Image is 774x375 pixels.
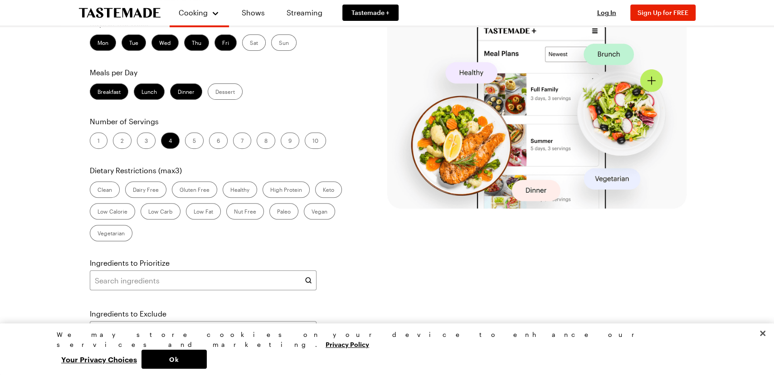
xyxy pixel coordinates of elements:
label: 6 [209,132,228,149]
label: Ingredients to Prioritize [90,258,170,268]
p: Dietary Restrictions (max 3 ) [90,165,358,176]
span: Cooking [179,8,208,17]
div: We may store cookies on your device to enhance our services and marketing. [57,330,710,350]
label: 7 [233,132,251,149]
label: Vegan [304,203,335,219]
label: 10 [305,132,326,149]
label: Ingredients to Exclude [90,308,166,319]
button: Cooking [179,4,220,22]
label: Tue [122,34,146,51]
button: Log In [589,8,625,17]
button: Your Privacy Choices [57,350,141,369]
label: Vegetarian [90,225,132,241]
div: Privacy [57,330,710,369]
label: Sat [242,34,266,51]
a: Tastemade + [342,5,399,21]
label: 4 [161,132,180,149]
label: Gluten Free [172,181,217,198]
label: 5 [185,132,204,149]
label: 2 [113,132,131,149]
label: Healthy [223,181,257,198]
label: Dairy Free [125,181,166,198]
label: 9 [281,132,299,149]
label: Wed [151,34,179,51]
span: Log In [597,9,616,16]
button: Close [753,323,773,343]
label: Mon [90,34,116,51]
label: Thu [184,34,209,51]
label: Dessert [208,83,243,100]
label: 8 [257,132,275,149]
label: Nut Free [226,203,264,219]
button: Ok [141,350,207,369]
label: Sun [271,34,297,51]
label: 3 [137,132,156,149]
label: Low Calorie [90,203,135,219]
label: Lunch [134,83,165,100]
label: Keto [315,181,342,198]
p: Number of Servings [90,116,358,127]
label: 1 [90,132,107,149]
label: High Protein [263,181,310,198]
a: More information about your privacy, opens in a new tab [326,340,369,348]
span: Tastemade + [351,8,389,17]
label: Low Fat [186,203,221,219]
input: Search ingredients [90,270,316,290]
input: Search ingredients [90,321,316,341]
label: Paleo [269,203,298,219]
a: To Tastemade Home Page [79,8,161,18]
label: Breakfast [90,83,128,100]
label: Dinner [170,83,202,100]
span: Sign Up for FREE [638,9,688,16]
button: Sign Up for FREE [630,5,696,21]
p: Meals per Day [90,67,358,78]
label: Fri [214,34,237,51]
label: Clean [90,181,120,198]
label: Low Carb [141,203,180,219]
